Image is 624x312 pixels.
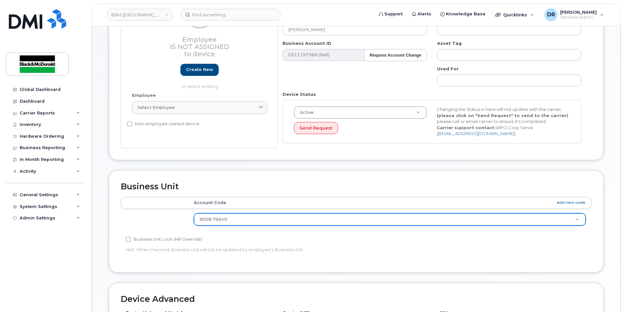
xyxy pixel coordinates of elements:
a: Alerts [407,8,436,21]
a: Active [294,107,427,118]
a: Knowledge Base [436,8,490,21]
strong: Carrier support contact: [437,125,496,130]
a: Select employee [132,101,267,114]
span: Active [296,110,314,115]
a: Support [374,8,407,21]
input: Business Unit Lock (HR Override) [126,237,131,242]
h2: Business Unit [121,182,592,191]
span: DR [547,11,555,19]
p: Hint: When checked, Business Unit will not be updated by employee's Business Unit [126,247,430,253]
span: Wireless Admin [560,15,597,20]
div: Deanna Russell [540,8,608,21]
span: 8008.76640 [200,217,227,222]
input: Find something... [181,9,280,21]
button: Request Account Change [364,49,427,61]
label: Device Status [283,91,316,97]
span: Knowledge Base [446,11,486,17]
h3: Employee [132,36,267,58]
label: Used For [437,66,459,72]
label: Business Account ID [283,40,331,46]
div: Quicklinks [491,8,539,21]
label: Asset Tag [437,40,462,46]
button: Send Request [294,122,338,134]
span: to device [184,50,215,58]
h2: Device Advanced [121,295,592,304]
span: Quicklinks [503,12,527,17]
a: [EMAIL_ADDRESS][DOMAIN_NAME] [438,131,514,136]
div: Changing the Status in here will not update with the carrier, , please call or email carrier to e... [432,106,575,137]
label: Non-employee owned device [127,120,199,128]
th: Account Code [188,197,592,209]
span: Select employee [138,104,175,111]
strong: (please click on "Send Request" to send to the carrier) [437,113,568,118]
a: add new code [557,200,585,205]
span: Support [384,11,403,17]
span: Is not assigned [170,43,229,51]
label: Business Unit Lock (HR Override) [126,235,202,243]
span: [PERSON_NAME] [560,9,597,15]
a: Create new [180,64,219,76]
input: Non-employee owned device [127,121,132,127]
p: or select existing [132,83,267,90]
a: B&M (Atlantic Region) [107,9,173,21]
label: Employee [132,92,156,98]
span: Alerts [417,11,431,17]
strong: Request Account Change [370,53,421,58]
a: 8008.76640 [194,214,585,225]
